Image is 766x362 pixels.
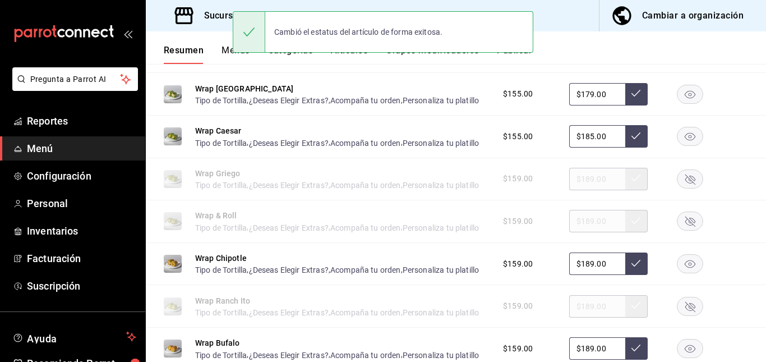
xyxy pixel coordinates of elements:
[403,138,479,149] button: Personaliza tu platillo
[195,95,247,106] button: Tipo de Tortilla
[403,350,479,361] button: Personaliza tu platillo
[249,95,329,106] button: ¿Deseas Elegir Extras?
[330,350,401,361] button: Acompaña tu orden
[27,141,136,156] span: Menú
[195,94,479,106] div: , , ,
[8,81,138,93] a: Pregunta a Parrot AI
[330,264,401,276] button: Acompaña tu orden
[27,196,136,211] span: Personal
[12,67,138,91] button: Pregunta a Parrot AI
[27,251,136,266] span: Facturación
[503,88,533,100] span: $155.00
[249,138,329,149] button: ¿Deseas Elegir Extras?
[27,330,122,343] span: Ayuda
[265,20,451,44] div: Cambió el estatus del artículo de forma exitosa.
[164,340,182,358] img: Preview
[27,223,136,239] span: Inventarios
[195,253,247,264] button: Wrap Chipotle
[30,74,121,85] span: Pregunta a Parrot AI
[164,45,766,64] div: navigation tabs
[503,258,533,270] span: $159.00
[195,136,479,148] div: , , ,
[195,264,479,276] div: , , ,
[123,29,132,38] button: open_drawer_menu
[164,127,182,145] img: Preview
[249,264,329,276] button: ¿Deseas Elegir Extras?
[27,113,136,129] span: Reportes
[195,264,247,276] button: Tipo de Tortilla
[403,95,479,106] button: Personaliza tu platillo
[27,168,136,184] span: Configuración
[195,349,479,360] div: , , ,
[569,253,625,275] input: Sin ajuste
[195,125,242,136] button: Wrap Caesar
[164,45,204,64] button: Resumen
[569,125,625,148] input: Sin ajuste
[569,83,625,106] input: Sin ajuste
[27,278,136,294] span: Suscripción
[249,350,329,361] button: ¿Deseas Elegir Extras?
[403,264,479,276] button: Personaliza tu platillo
[195,350,247,361] button: Tipo de Tortilla
[195,337,240,349] button: Wrap Bufalo
[195,138,247,149] button: Tipo de Tortilla
[569,337,625,360] input: Sin ajuste
[503,131,533,143] span: $155.00
[503,343,533,355] span: $159.00
[164,85,182,103] img: Preview
[195,83,293,94] button: Wrap [GEOGRAPHIC_DATA]
[330,95,401,106] button: Acompaña tu orden
[222,45,250,64] button: Menús
[330,138,401,149] button: Acompaña tu orden
[164,255,182,273] img: Preview
[195,9,370,22] h3: Sucursal: Wrap & Roll ([PERSON_NAME])
[642,8,744,24] div: Cambiar a organización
